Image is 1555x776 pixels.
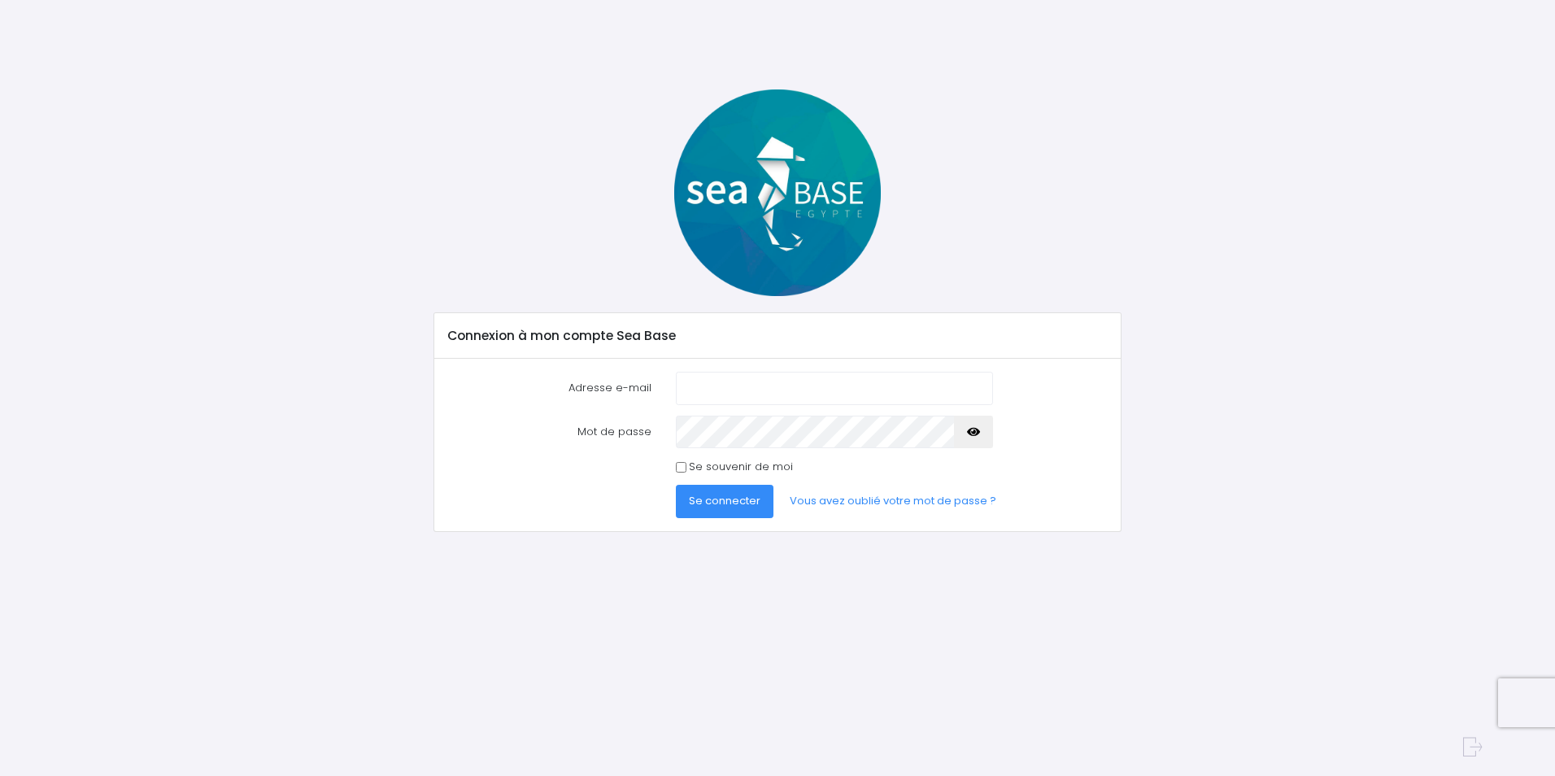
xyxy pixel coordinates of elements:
label: Adresse e-mail [436,372,664,404]
button: Se connecter [676,485,773,517]
a: Vous avez oublié votre mot de passe ? [777,485,1009,517]
span: Se connecter [689,493,760,508]
label: Se souvenir de moi [689,459,793,475]
label: Mot de passe [436,416,664,448]
div: Connexion à mon compte Sea Base [434,313,1120,359]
